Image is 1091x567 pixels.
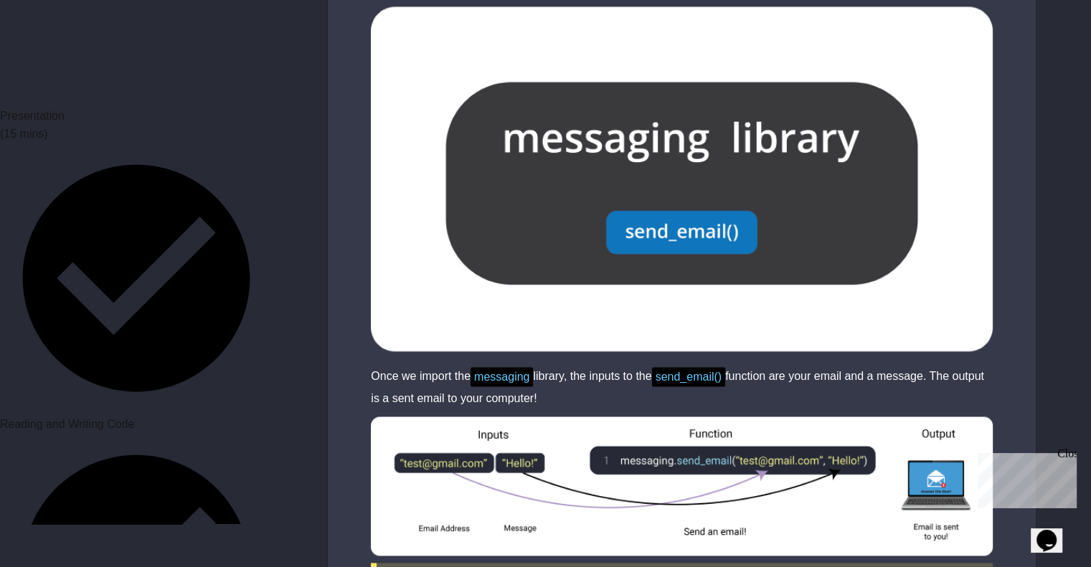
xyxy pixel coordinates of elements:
[6,6,99,91] div: Chat with us now!Close
[972,447,1077,508] iframe: chat widget
[471,367,533,386] span: messaging
[328,416,1036,556] img: tutorials%2Femail-function-breakdown.png
[371,366,993,409] div: Once we import the library, the inputs to the function are your email and a message. The output i...
[652,367,725,386] span: send_email()
[1031,510,1077,553] iframe: chat widget
[328,6,1036,351] img: tutorials%2Fmessaging-library-send-email.png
